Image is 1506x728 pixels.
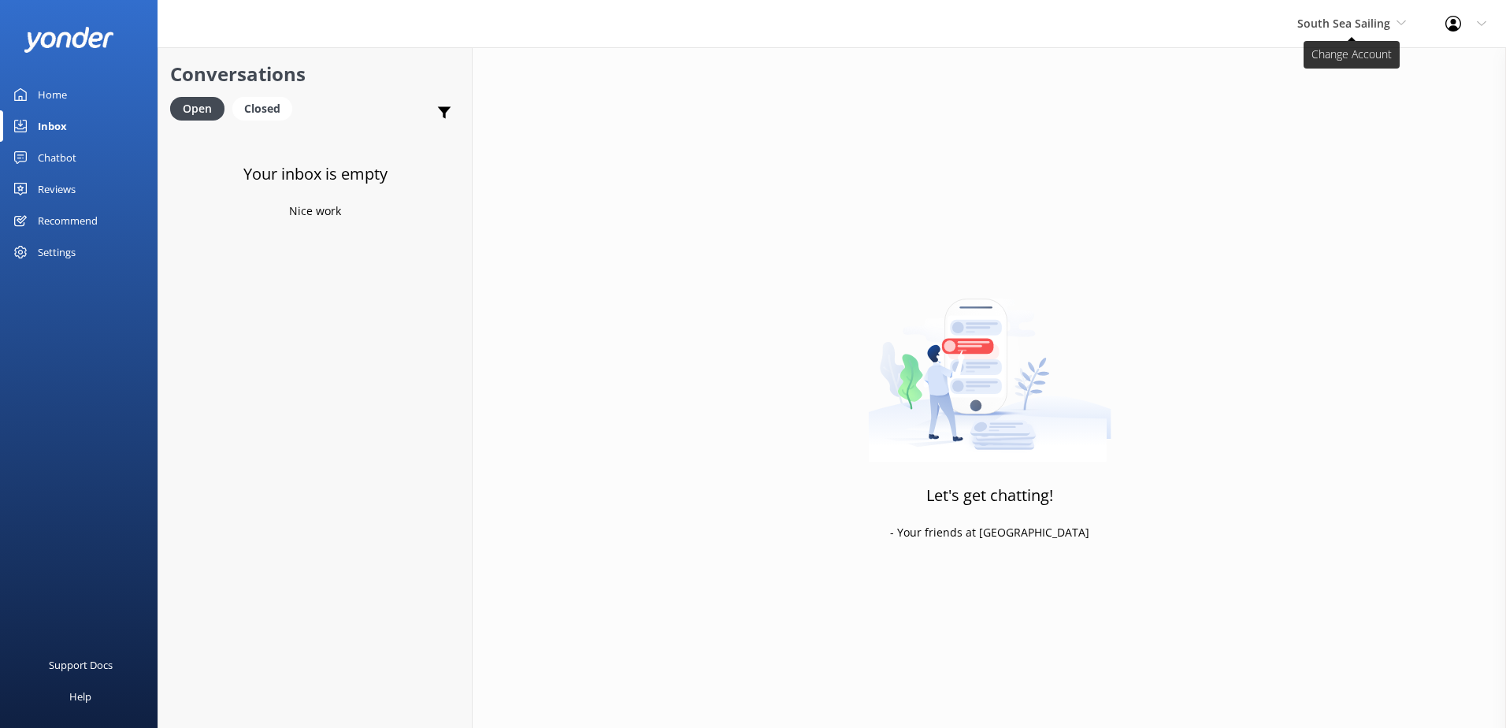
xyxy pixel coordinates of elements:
div: Home [38,79,67,110]
p: Nice work [289,202,341,220]
div: Settings [38,236,76,268]
div: Open [170,97,224,121]
div: Support Docs [49,649,113,681]
img: artwork of a man stealing a conversation from at giant smartphone [868,266,1111,462]
h3: Your inbox is empty [243,162,388,187]
h3: Let's get chatting! [926,483,1053,508]
div: Help [69,681,91,712]
div: Recommend [38,205,98,236]
div: Inbox [38,110,67,142]
div: Chatbot [38,142,76,173]
a: Closed [232,99,300,117]
a: Open [170,99,232,117]
div: Reviews [38,173,76,205]
span: South Sea Sailing [1297,16,1390,31]
img: yonder-white-logo.png [24,27,114,53]
h2: Conversations [170,59,460,89]
p: - Your friends at [GEOGRAPHIC_DATA] [890,524,1089,541]
div: Closed [232,97,292,121]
